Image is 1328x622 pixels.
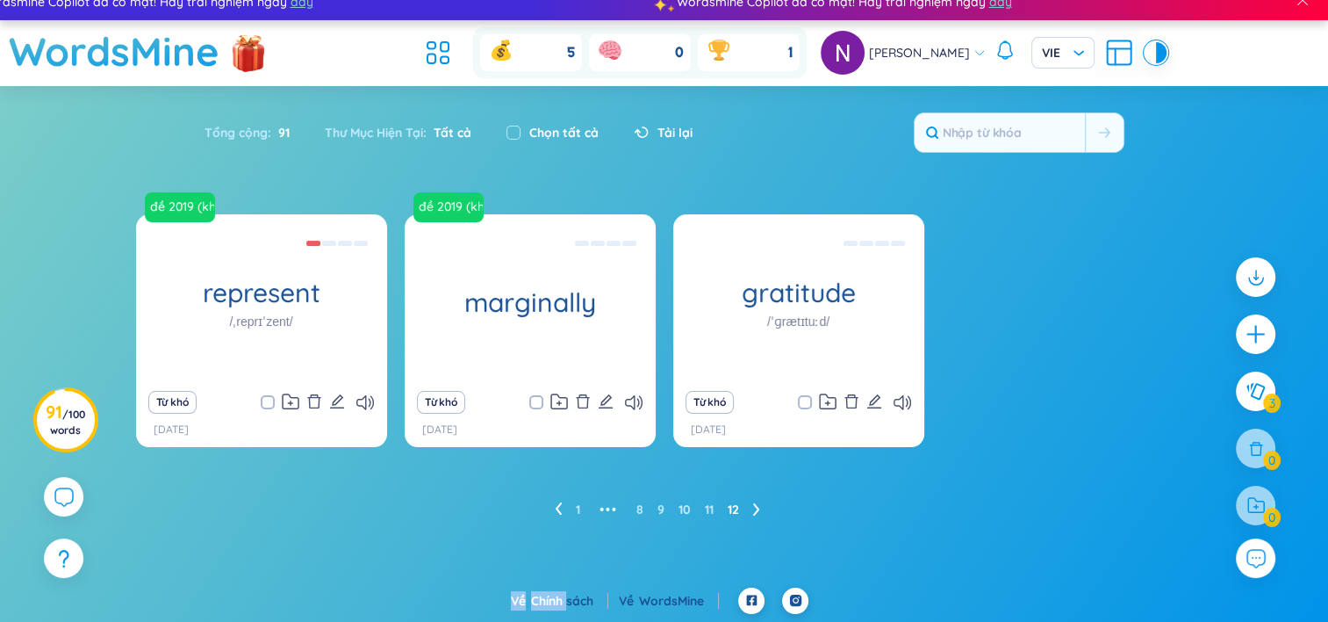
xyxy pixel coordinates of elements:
[728,495,739,524] li: 12
[843,394,859,409] span: delete
[598,390,614,415] button: edit
[9,20,219,83] a: WordsMine
[598,394,614,409] span: edit
[753,495,760,524] li: Next Page
[511,591,608,611] div: Về
[636,496,643,523] a: 8
[306,390,322,415] button: delete
[231,25,266,78] img: flashSalesIcon.a7f4f837.png
[686,391,734,414] button: Từ khó
[405,287,656,318] h1: marginally
[866,394,882,409] span: edit
[531,593,608,609] a: Chính sách
[413,192,491,222] a: đề 2019 (không chính thức)
[657,496,664,523] a: 9
[145,192,222,222] a: đề 2019 (không chính thức)
[705,495,714,524] li: 11
[329,394,345,409] span: edit
[229,312,292,331] h1: /ˌreprɪˈzent/
[154,422,189,438] p: [DATE]
[417,391,465,414] button: Từ khó
[136,278,387,308] h1: represent
[678,495,691,524] li: 10
[639,593,719,609] a: WordsMine
[412,198,485,215] a: đề 2019 (không chính thức)
[619,591,719,611] div: Về
[329,390,345,415] button: edit
[705,496,714,523] a: 11
[576,496,580,523] a: 1
[575,394,591,409] span: delete
[767,312,829,331] h1: /ˈɡrætɪtuːd/
[46,405,85,437] h3: 91
[307,114,489,151] div: Thư Mục Hiện Tại :
[576,495,580,524] li: 1
[143,198,217,215] a: đề 2019 (không chính thức)
[422,422,457,438] p: [DATE]
[148,391,197,414] button: Từ khó
[205,114,307,151] div: Tổng cộng :
[1042,44,1084,61] span: VIE
[788,43,793,62] span: 1
[594,495,622,524] li: Previous 5 Pages
[529,123,599,142] label: Chọn tất cả
[657,123,693,142] span: Tải lại
[866,390,882,415] button: edit
[673,278,924,308] h1: gratitude
[675,43,684,62] span: 0
[678,496,691,523] a: 10
[555,495,562,524] li: Previous Page
[869,43,970,62] span: [PERSON_NAME]
[843,390,859,415] button: delete
[1245,323,1267,345] span: plus
[575,390,591,415] button: delete
[728,496,739,523] a: 12
[636,495,643,524] li: 8
[915,113,1085,152] input: Nhập từ khóa
[821,31,865,75] img: avatar
[691,422,726,438] p: [DATE]
[50,408,85,437] span: / 100 words
[271,123,290,142] span: 91
[306,394,322,409] span: delete
[567,43,575,62] span: 5
[594,495,622,524] span: •••
[657,495,664,524] li: 9
[821,31,869,75] a: avatar
[427,125,471,141] span: Tất cả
